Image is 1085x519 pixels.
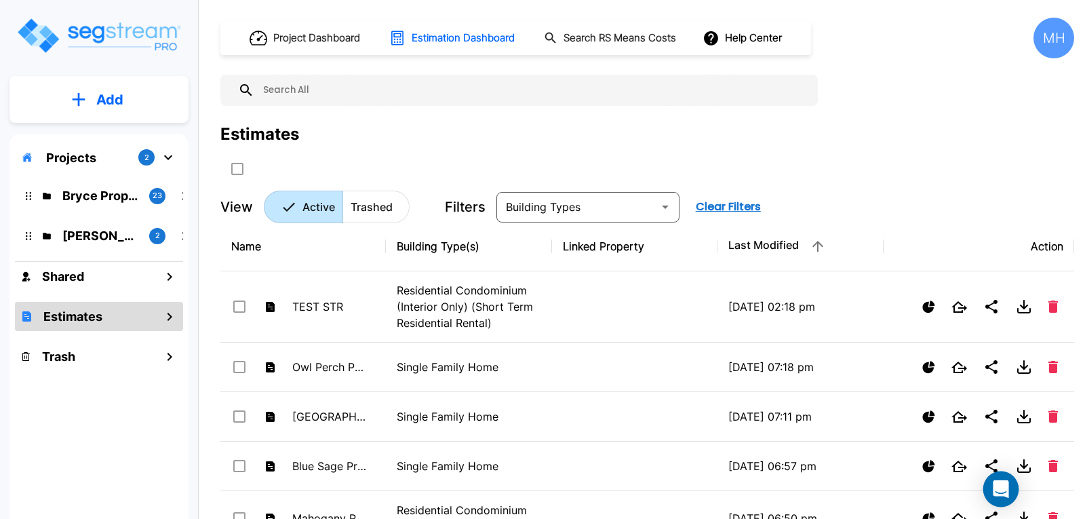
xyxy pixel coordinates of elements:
[500,197,653,216] input: Building Types
[342,191,410,223] button: Trashed
[1010,293,1038,320] button: Download
[917,405,941,429] button: Show Ranges
[397,359,540,375] p: Single Family Home
[46,149,96,167] p: Projects
[946,455,972,478] button: Open New Tab
[351,199,393,215] p: Trashed
[397,458,540,474] p: Single Family Home
[155,230,160,242] p: 2
[728,408,872,425] p: [DATE] 07:11 pm
[946,406,972,428] button: Open New Tab
[397,282,540,331] p: Residential Condominium (Interior Only) (Short Term Residential Rental)
[62,187,138,205] p: Bryce Properties
[1043,405,1063,428] button: Delete
[1010,403,1038,430] button: Download
[62,227,138,245] p: Romero Properties
[292,408,367,425] p: [GEOGRAPHIC_DATA]. Property
[978,403,1005,430] button: Share
[917,355,941,379] button: Show Ranges
[397,408,540,425] p: Single Family Home
[917,455,941,478] button: Show Ranges
[412,31,515,46] h1: Estimation Dashboard
[552,222,717,271] th: Linked Property
[690,193,766,220] button: Clear Filters
[946,296,972,318] button: Open New Tab
[1010,453,1038,480] button: Download
[244,23,368,53] button: Project Dashboard
[1043,295,1063,318] button: Delete
[292,299,367,315] p: TEST STR
[9,80,189,119] button: Add
[220,197,253,217] p: View
[728,359,872,375] p: [DATE] 07:18 pm
[264,191,343,223] button: Active
[445,197,486,217] p: Filters
[728,299,872,315] p: [DATE] 02:18 pm
[917,295,941,319] button: Show Ranges
[1043,355,1063,379] button: Delete
[386,222,551,271] th: Building Type(s)
[264,191,410,223] div: Platform
[96,90,123,110] p: Add
[384,24,522,52] button: Estimation Dashboard
[231,238,375,254] div: Name
[1010,353,1038,381] button: Download
[978,293,1005,320] button: Share
[16,16,182,55] img: Logo
[538,25,684,52] button: Search RS Means Costs
[153,190,162,201] p: 23
[302,199,335,215] p: Active
[946,356,972,379] button: Open New Tab
[43,307,102,326] h1: Estimates
[144,152,149,164] p: 2
[1033,18,1074,58] div: MH
[700,25,787,51] button: Help Center
[292,359,367,375] p: Owl Perch Property
[292,458,367,474] p: Blue Sage Property
[224,155,251,182] button: SelectAll
[42,267,84,286] h1: Shared
[1043,455,1063,478] button: Delete
[717,222,883,271] th: Last Modified
[884,222,1074,271] th: Action
[220,122,299,147] div: Estimates
[728,458,872,474] p: [DATE] 06:57 pm
[254,75,811,106] input: Search All
[656,197,675,216] button: Open
[273,31,360,46] h1: Project Dashboard
[564,31,676,46] h1: Search RS Means Costs
[978,453,1005,480] button: Share
[978,353,1005,381] button: Share
[983,472,1019,507] div: Open Intercom Messenger
[42,347,75,366] h1: Trash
